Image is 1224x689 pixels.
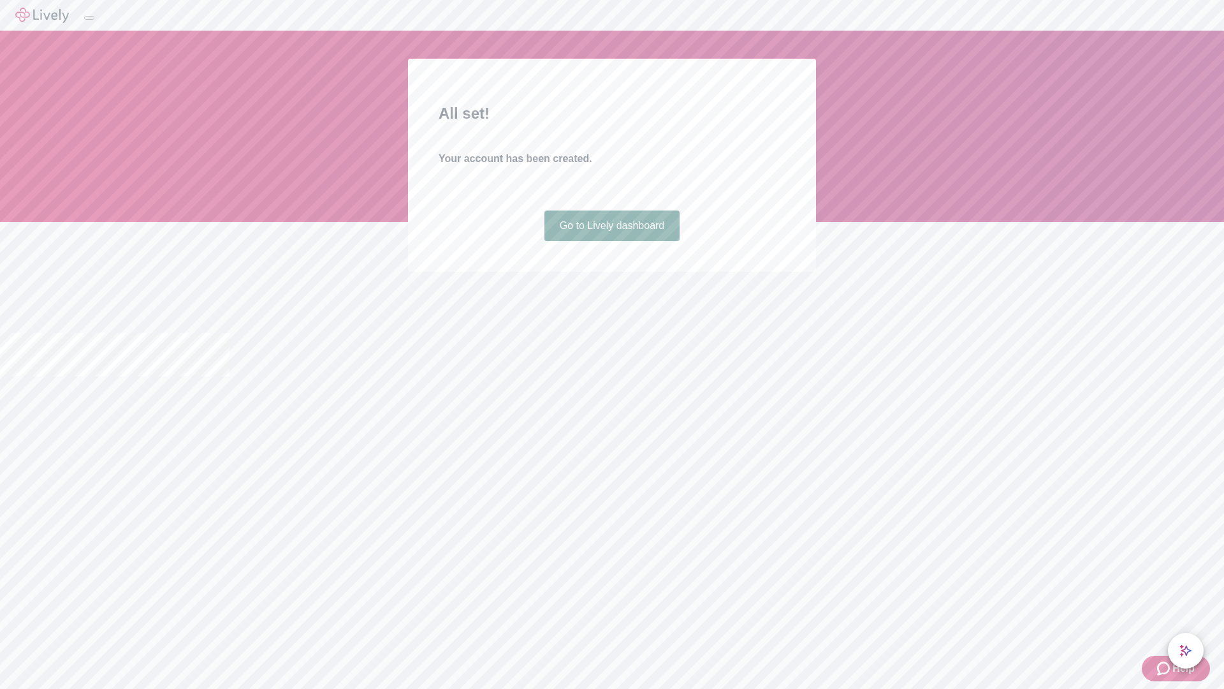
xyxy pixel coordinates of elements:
[1179,644,1192,657] svg: Lively AI Assistant
[15,8,69,23] img: Lively
[84,16,94,20] button: Log out
[439,102,785,125] h2: All set!
[1168,633,1204,669] button: chat
[1157,661,1172,676] svg: Zendesk support icon
[1172,661,1195,676] span: Help
[439,151,785,167] h4: Your account has been created.
[544,211,680,241] a: Go to Lively dashboard
[1142,656,1210,681] button: Zendesk support iconHelp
